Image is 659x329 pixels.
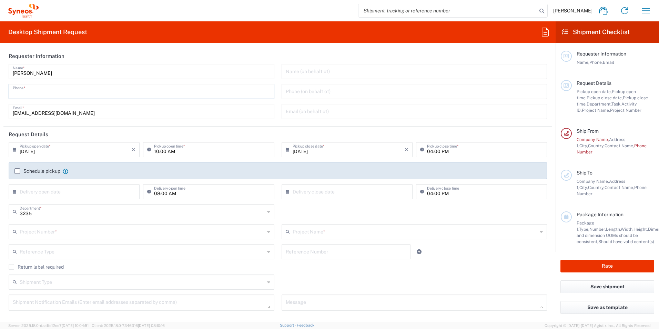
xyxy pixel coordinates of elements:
[587,101,611,107] span: Department,
[577,60,589,65] span: Name,
[9,53,64,60] h2: Requester Information
[577,51,626,57] span: Requester Information
[414,247,424,257] a: Add Reference
[297,323,314,327] a: Feedback
[579,227,589,232] span: Type,
[9,264,64,270] label: Return label required
[577,170,592,176] span: Ship To
[8,28,87,36] h2: Desktop Shipment Request
[553,8,592,14] span: [PERSON_NAME]
[560,280,654,293] button: Save shipment
[589,60,603,65] span: Phone,
[577,179,609,184] span: Company Name,
[606,227,621,232] span: Length,
[577,80,611,86] span: Request Details
[358,4,537,17] input: Shipment, tracking or reference number
[587,95,623,100] span: Pickup close date,
[562,28,630,36] h2: Shipment Checklist
[560,301,654,314] button: Save as template
[603,60,614,65] span: Email
[621,227,633,232] span: Width,
[280,323,297,327] a: Support
[582,108,610,113] span: Project Name,
[588,143,605,148] span: Country,
[14,168,60,174] label: Schedule pickup
[579,143,588,148] span: City,
[579,185,588,190] span: City,
[610,108,641,113] span: Project Number
[577,89,612,94] span: Pickup open date,
[577,128,599,134] span: Ship From
[577,137,609,142] span: Company Name,
[138,323,165,328] span: [DATE] 08:10:16
[588,185,605,190] span: Country,
[577,220,594,232] span: Package 1:
[132,144,135,155] i: ×
[605,143,634,148] span: Contact Name,
[611,101,621,107] span: Task,
[9,131,48,138] h2: Request Details
[62,323,89,328] span: [DATE] 10:04:51
[92,323,165,328] span: Client: 2025.18.0-7346316
[560,260,654,272] button: Rate
[633,227,648,232] span: Height,
[598,239,654,244] span: Should have valid content(s)
[577,212,623,217] span: Package Information
[545,322,651,329] span: Copyright © [DATE]-[DATE] Agistix Inc., All Rights Reserved
[405,144,408,155] i: ×
[8,323,89,328] span: Server: 2025.18.0-daa1fe12ee7
[589,227,606,232] span: Number,
[605,185,634,190] span: Contact Name,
